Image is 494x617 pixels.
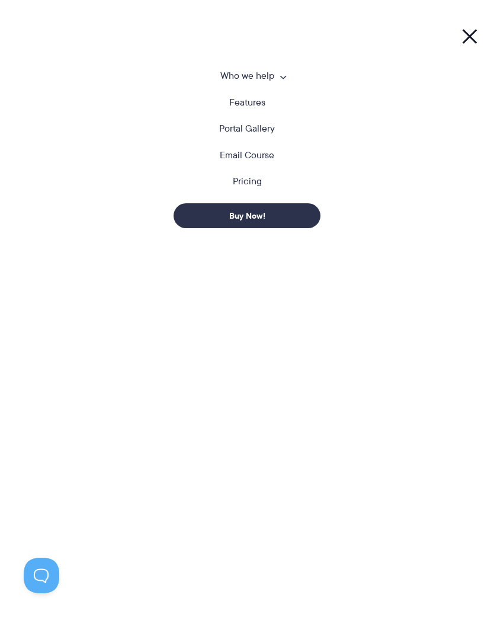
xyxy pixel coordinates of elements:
[229,98,265,107] a: Features
[174,203,320,228] a: Buy Now!
[208,71,286,81] a: Who we help
[220,151,274,160] a: Email Course
[219,124,275,133] a: Portal Gallery
[233,177,262,186] a: Pricing
[24,558,59,593] iframe: Toggle Customer Support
